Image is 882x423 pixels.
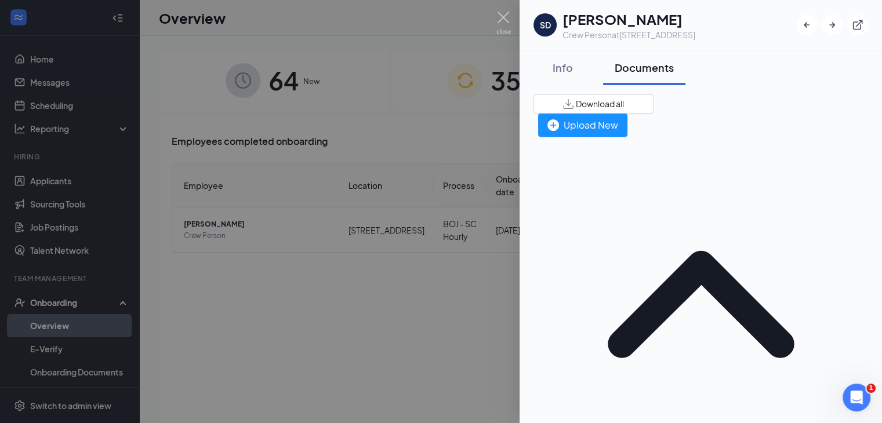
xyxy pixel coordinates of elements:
button: Download all [533,94,654,114]
span: 1 [866,384,876,393]
svg: ArrowLeftNew [801,19,812,31]
div: Documents [615,60,674,75]
div: SD [540,19,551,31]
button: ArrowRight [822,14,843,35]
span: Download all [576,98,624,110]
svg: ExternalLink [852,19,863,31]
button: ExternalLink [847,14,868,35]
h1: [PERSON_NAME] [562,9,695,29]
div: Info [545,60,580,75]
svg: ArrowRight [826,19,838,31]
iframe: Intercom live chat [843,384,870,411]
div: Crew Person at [STREET_ADDRESS] [562,29,695,41]
button: ArrowLeftNew [796,14,817,35]
div: Upload New [547,118,618,132]
button: Upload New [538,114,627,137]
